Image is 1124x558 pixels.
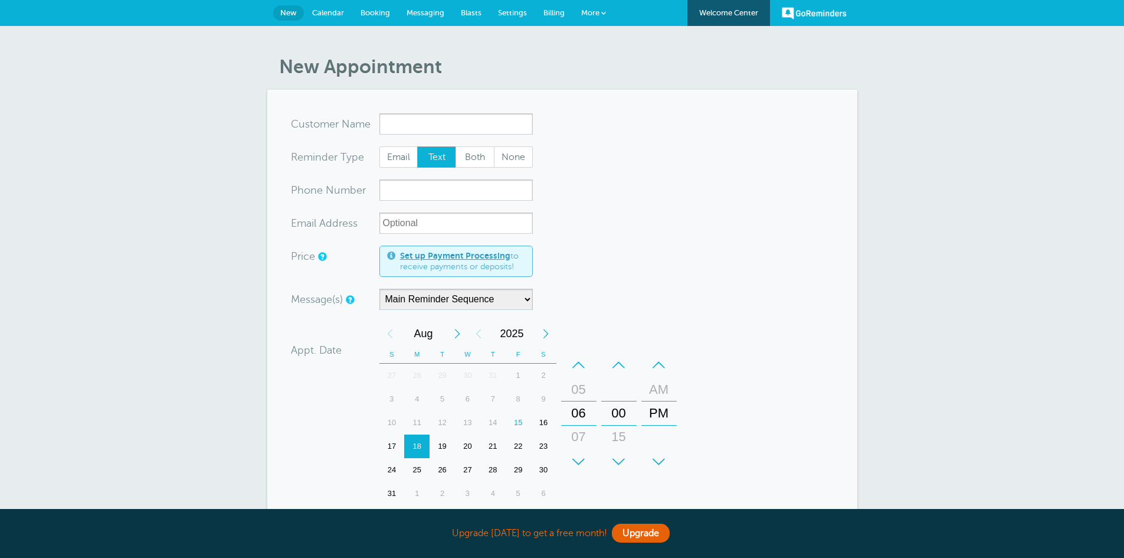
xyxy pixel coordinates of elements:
[480,387,506,411] div: 7
[447,322,468,345] div: Next Month
[404,411,430,435] div: 11
[430,387,455,411] div: 5
[404,345,430,364] th: M
[379,345,405,364] th: S
[531,435,556,458] div: Saturday, August 23
[380,147,418,167] span: Email
[480,411,506,435] div: 14
[468,322,489,345] div: Previous Year
[404,411,430,435] div: Monday, August 11
[455,345,480,364] th: W
[379,482,405,505] div: 31
[565,378,593,402] div: 05
[417,146,456,168] label: Text
[379,387,405,411] div: 3
[379,458,405,482] div: Sunday, August 24
[404,458,430,482] div: 25
[455,435,480,458] div: Wednesday, August 20
[506,435,531,458] div: 22
[379,146,418,168] label: Email
[400,251,525,272] span: to receive payments or deposits!
[561,353,597,474] div: Hours
[404,435,430,458] div: Monday, August 18
[455,387,480,411] div: Wednesday, August 6
[456,147,494,167] span: Both
[310,185,340,195] span: ne Nu
[455,411,480,435] div: 13
[379,482,405,505] div: Sunday, August 31
[400,251,510,260] a: Set up Payment Processing
[379,411,405,435] div: 10
[310,119,350,129] span: tomer N
[379,387,405,411] div: Sunday, August 3
[280,8,297,17] span: New
[506,387,531,411] div: Friday, August 8
[565,449,593,472] div: 08
[455,387,480,411] div: 6
[461,8,481,17] span: Blasts
[605,402,633,425] div: 00
[506,482,531,505] div: 5
[291,113,379,135] div: ame
[430,411,455,435] div: Tuesday, August 12
[456,146,494,168] label: Both
[506,364,531,387] div: Friday, August 1
[480,435,506,458] div: Thursday, August 21
[480,364,506,387] div: Thursday, July 31
[489,322,535,345] span: 2025
[506,364,531,387] div: 1
[531,435,556,458] div: 23
[430,411,455,435] div: 12
[531,364,556,387] div: 2
[506,435,531,458] div: Friday, August 22
[605,425,633,449] div: 15
[531,458,556,482] div: Saturday, August 30
[480,458,506,482] div: 28
[480,458,506,482] div: Thursday, August 28
[531,411,556,435] div: 16
[430,482,455,505] div: 2
[480,345,506,364] th: T
[494,147,532,167] span: None
[279,56,857,78] h1: New Appointment
[480,482,506,505] div: Thursday, September 4
[480,387,506,411] div: Thursday, August 7
[531,387,556,411] div: Saturday, August 9
[612,524,670,543] a: Upgrade
[455,435,480,458] div: 20
[401,322,447,345] span: August
[379,435,405,458] div: 17
[379,435,405,458] div: Sunday, August 17
[430,364,455,387] div: Tuesday, July 29
[601,353,637,474] div: Minutes
[291,213,379,234] div: ress
[531,458,556,482] div: 30
[379,364,405,387] div: 27
[312,218,339,229] span: il Add
[455,458,480,482] div: 27
[430,387,455,411] div: Tuesday, August 5
[267,521,857,546] div: Upgrade [DATE] to get a free month!
[506,411,531,435] div: 15
[430,435,455,458] div: 19
[407,8,444,17] span: Messaging
[404,482,430,505] div: Monday, September 1
[291,218,312,229] span: Ema
[531,345,556,364] th: S
[404,435,430,458] div: 18
[291,185,310,195] span: Pho
[645,378,673,402] div: AM
[430,345,455,364] th: T
[543,8,565,17] span: Billing
[506,482,531,505] div: Friday, September 5
[404,458,430,482] div: Monday, August 25
[291,119,310,129] span: Cus
[404,387,430,411] div: 4
[273,5,304,21] a: New
[480,411,506,435] div: Thursday, August 14
[379,458,405,482] div: 24
[291,345,342,355] label: Appt. Date
[480,364,506,387] div: 31
[531,411,556,435] div: Saturday, August 16
[455,364,480,387] div: Wednesday, July 30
